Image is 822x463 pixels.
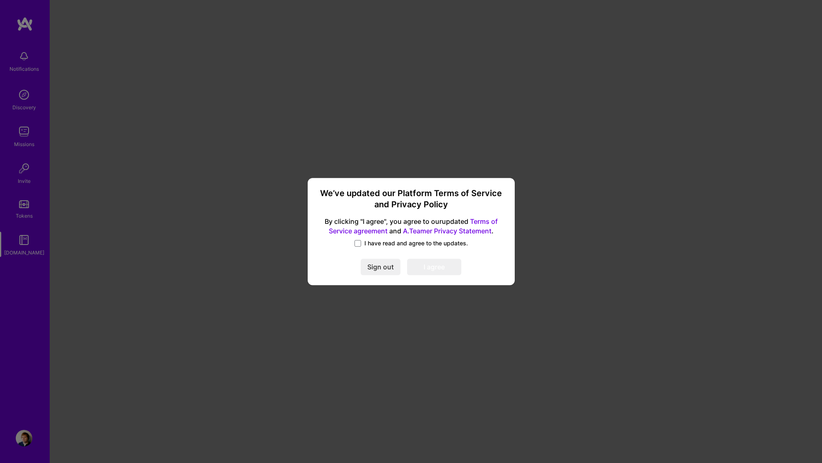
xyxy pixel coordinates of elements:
span: I have read and agree to the updates. [364,239,468,247]
a: A.Teamer Privacy Statement [403,227,492,235]
span: By clicking "I agree", you agree to our updated and . [318,217,505,236]
a: Terms of Service agreement [329,218,498,235]
button: Sign out [361,259,400,275]
button: I agree [407,259,461,275]
h3: We’ve updated our Platform Terms of Service and Privacy Policy [318,188,505,211]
